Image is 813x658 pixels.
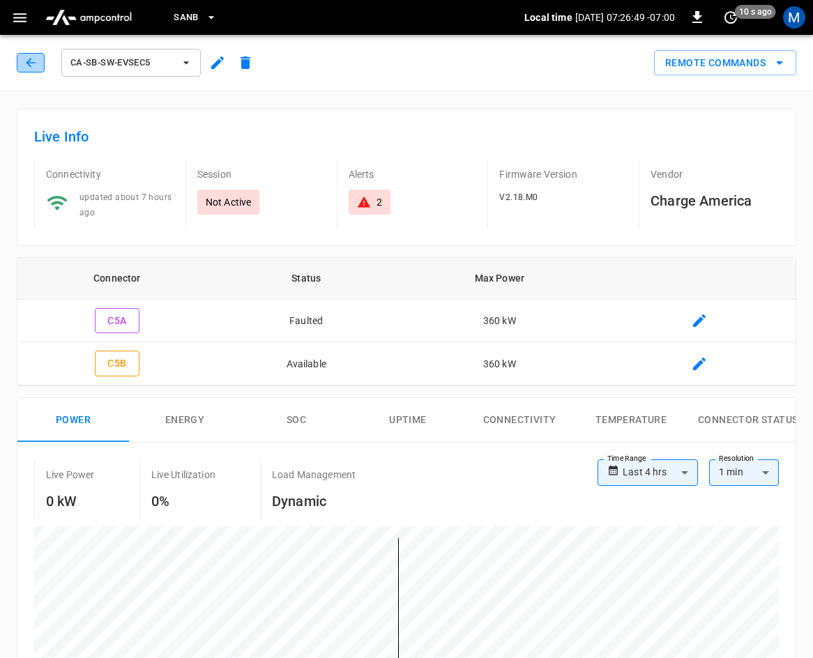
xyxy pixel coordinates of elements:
[70,55,174,71] span: ca-sb-sw-evseC5
[352,398,464,443] button: Uptime
[46,490,95,512] h6: 0 kW
[377,195,382,209] div: 2
[197,167,326,181] p: Session
[17,398,129,443] button: Power
[651,190,779,212] h6: Charge America
[719,453,754,464] label: Resolution
[654,50,796,76] div: remote commands options
[95,351,139,376] button: C5B
[174,10,199,26] span: SanB
[654,50,796,76] button: Remote Commands
[46,167,174,181] p: Connectivity
[709,459,779,486] div: 1 min
[217,342,396,385] td: Available
[217,300,396,343] td: Faulted
[34,125,779,148] h6: Live Info
[46,468,95,482] p: Live Power
[396,300,603,343] td: 360 kW
[151,490,215,512] h6: 0%
[499,167,628,181] p: Firmware Version
[272,490,356,512] h6: Dynamic
[17,258,796,385] table: connector table
[651,167,779,181] p: Vendor
[575,398,687,443] button: Temperature
[95,308,139,334] button: C5A
[720,6,742,29] button: set refresh interval
[735,5,776,19] span: 10 s ago
[687,398,809,443] button: Connector Status
[241,398,352,443] button: SOC
[151,468,215,482] p: Live Utilization
[349,167,477,181] p: Alerts
[217,258,396,300] th: Status
[79,192,172,217] span: updated about 7 hours ago
[40,4,137,31] img: ampcontrol.io logo
[623,459,698,486] div: Last 4 hrs
[129,398,241,443] button: Energy
[607,453,646,464] label: Time Range
[396,342,603,385] td: 360 kW
[272,468,356,482] p: Load Management
[206,195,252,209] p: Not Active
[61,49,201,77] button: ca-sb-sw-evseC5
[524,10,572,24] p: Local time
[783,6,805,29] div: profile-icon
[17,258,217,300] th: Connector
[168,4,222,31] button: SanB
[499,192,538,202] span: V2.18.M0
[396,258,603,300] th: Max Power
[464,398,575,443] button: Connectivity
[575,10,675,24] p: [DATE] 07:26:49 -07:00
